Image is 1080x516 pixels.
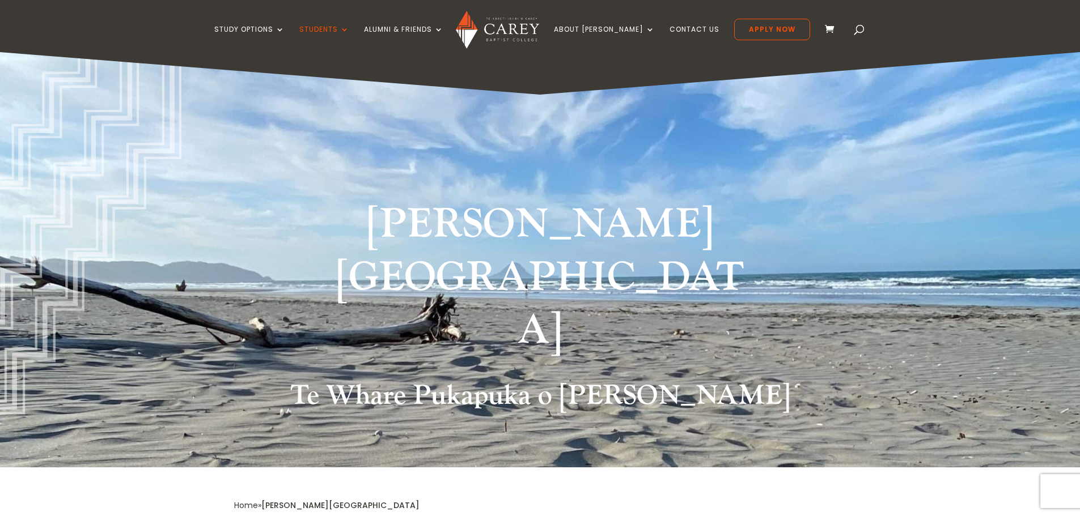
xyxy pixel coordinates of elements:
[234,379,846,418] h2: Te Whare Pukapuka o [PERSON_NAME]
[234,500,258,511] a: Home
[328,198,753,363] h1: [PERSON_NAME][GEOGRAPHIC_DATA]
[456,11,539,49] img: Carey Baptist College
[214,25,285,52] a: Study Options
[734,19,810,40] a: Apply Now
[364,25,443,52] a: Alumni & Friends
[554,25,655,52] a: About [PERSON_NAME]
[299,25,349,52] a: Students
[261,500,420,511] span: [PERSON_NAME][GEOGRAPHIC_DATA]
[234,500,420,511] span: »
[670,25,719,52] a: Contact Us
